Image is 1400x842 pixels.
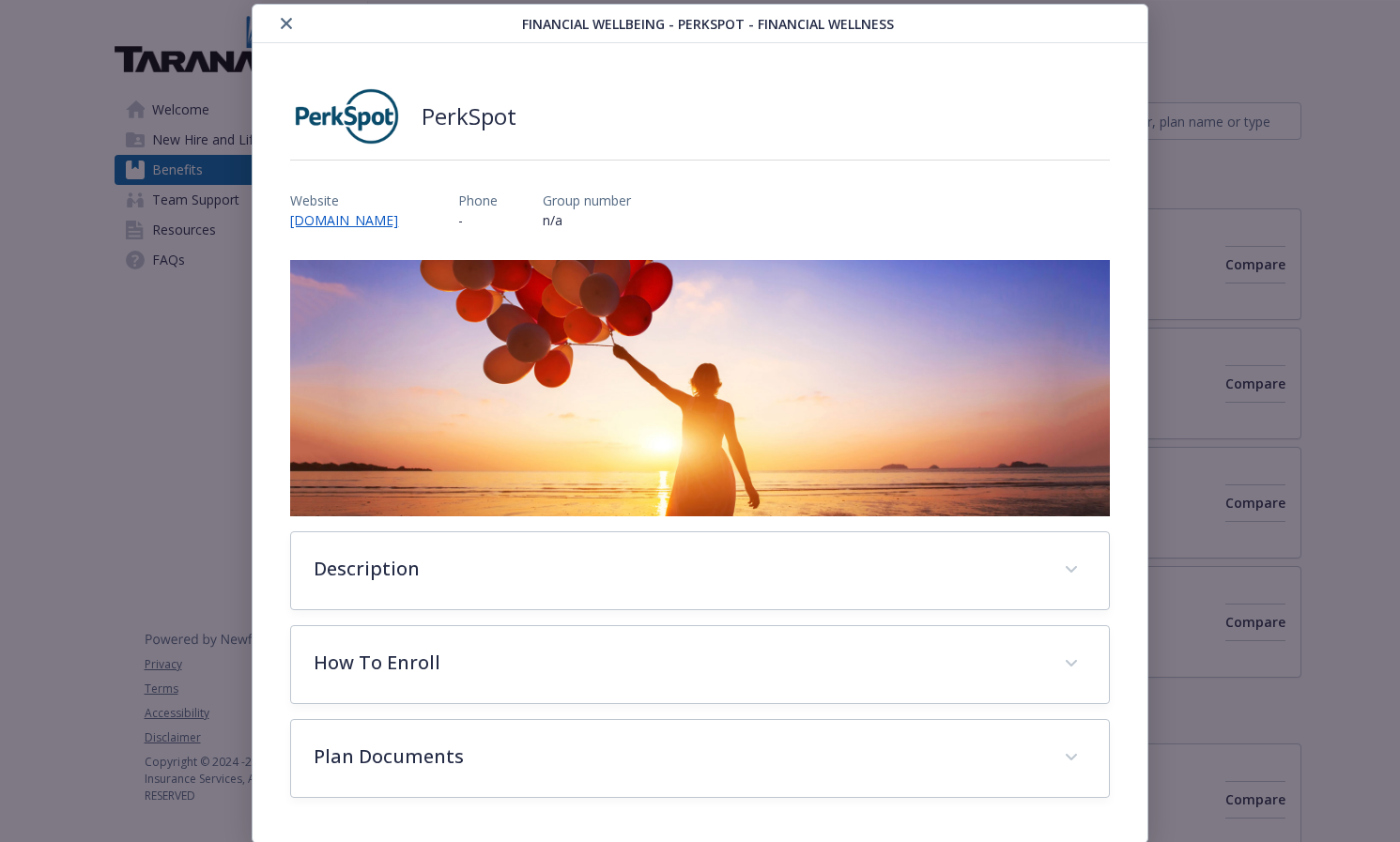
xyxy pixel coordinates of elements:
[314,555,1040,583] p: Description
[458,191,498,210] p: Phone
[290,260,1109,516] img: banner
[275,12,298,35] button: close
[458,210,498,230] p: -
[291,626,1108,703] div: How To Enroll
[314,649,1040,677] p: How To Enroll
[290,211,413,229] a: [DOMAIN_NAME]
[522,14,894,34] span: Financial Wellbeing - PerkSpot - Financial Wellness
[543,191,631,210] p: Group number
[543,210,631,230] p: n/a
[290,191,413,210] p: Website
[314,742,1040,771] p: Plan Documents
[291,532,1108,609] div: Description
[422,100,516,133] h2: PerkSpot
[291,720,1108,797] div: Plan Documents
[290,88,403,145] img: PerkSpot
